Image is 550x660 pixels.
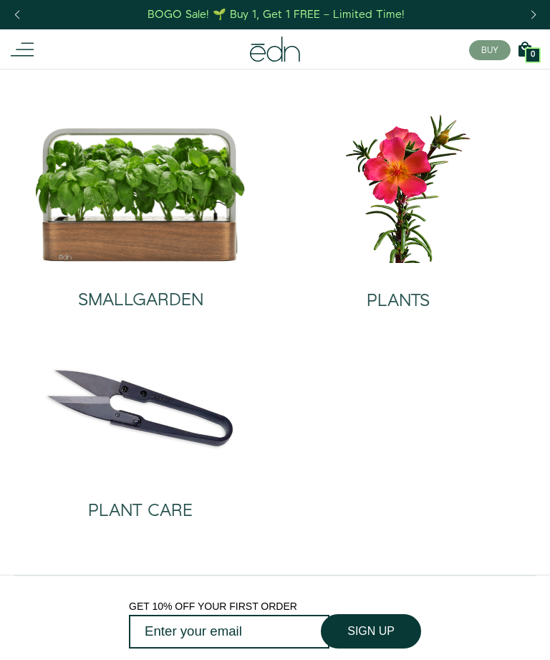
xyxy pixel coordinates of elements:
[129,615,329,649] input: Enter your email
[321,614,421,649] button: SIGN UP
[88,502,193,520] h2: PLANT CARE
[367,292,430,310] h2: PLANTS
[129,601,297,612] span: GET 10% OFF YOUR FIRST ORDER
[148,7,405,22] div: BOGO Sale! 🌱 Buy 1, Get 1 FREE – Limited Time!
[78,291,203,310] h2: SMALLGARDEN
[531,51,535,59] span: 0
[469,40,511,60] button: BUY
[281,263,516,322] a: PLANTS
[147,4,407,26] a: BOGO Sale! 🌱 Buy 1, Get 1 FREE – Limited Time!
[23,473,258,532] a: PLANT CARE
[438,617,536,653] iframe: Opens a widget where you can find more information
[34,262,246,321] a: SMALLGARDEN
